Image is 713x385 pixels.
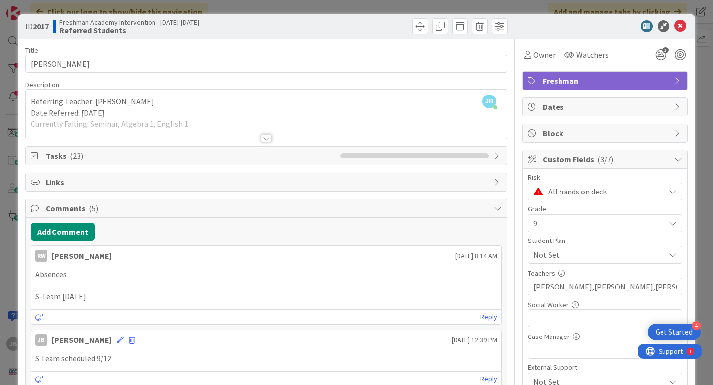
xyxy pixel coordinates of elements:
[576,49,609,61] span: Watchers
[59,26,199,34] b: Referred Students
[528,269,555,278] label: Teachers
[528,332,570,341] label: Case Manager
[21,1,45,13] span: Support
[25,80,59,89] span: Description
[528,205,682,212] div: Grade
[35,353,497,364] p: S Team scheduled 9/12
[528,364,682,371] div: External Support
[662,47,669,53] span: 3
[35,269,497,280] p: Absences
[543,101,669,113] span: Dates
[46,150,335,162] span: Tasks
[25,55,507,73] input: type card name here...
[31,96,502,107] p: Referring Teacher: [PERSON_NAME]
[648,324,701,340] div: Open Get Started checklist, remaining modules: 4
[52,334,112,346] div: [PERSON_NAME]
[89,203,98,213] span: ( 5 )
[543,127,669,139] span: Block
[543,153,669,165] span: Custom Fields
[533,216,660,230] span: 9
[25,20,49,32] span: ID
[528,174,682,181] div: Risk
[35,334,47,346] div: JB
[70,151,83,161] span: ( 23 )
[597,154,613,164] span: ( 3/7 )
[46,202,489,214] span: Comments
[452,335,497,345] span: [DATE] 12:39 PM
[692,321,701,330] div: 4
[548,185,660,198] span: All hands on deck
[480,311,497,323] a: Reply
[528,300,569,309] label: Social Worker
[31,107,502,119] p: Date Referred: [DATE]
[533,249,665,261] span: Not Set
[52,250,112,262] div: [PERSON_NAME]
[528,237,682,244] div: Student Plan
[46,176,489,188] span: Links
[455,251,497,261] span: [DATE] 8:14 AM
[25,46,38,55] label: Title
[482,95,496,108] span: JB
[33,21,49,31] b: 2017
[543,75,669,87] span: Freshman
[59,18,199,26] span: Freshman Academy Intervention - [DATE]-[DATE]
[656,327,693,337] div: Get Started
[480,373,497,385] a: Reply
[35,250,47,262] div: RW
[533,49,556,61] span: Owner
[31,223,95,241] button: Add Comment
[35,291,497,302] p: S-Team [DATE]
[51,4,54,12] div: 1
